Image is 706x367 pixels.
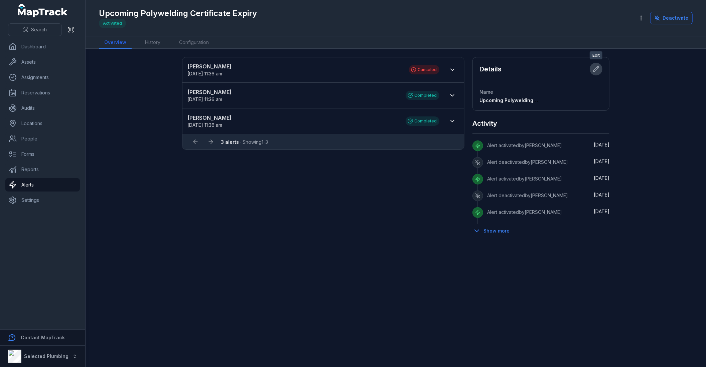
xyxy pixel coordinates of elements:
div: Completed [406,91,439,100]
span: Alert activated by [PERSON_NAME] [487,176,562,181]
strong: [PERSON_NAME] [188,62,402,70]
button: Deactivate [650,12,693,24]
span: [DATE] [594,142,609,147]
span: Search [31,26,47,33]
time: 8/18/2025, 2:32:50 PM [594,192,609,198]
a: Overview [99,36,132,49]
div: Canceled [409,65,439,74]
a: Assets [5,55,80,69]
h2: Details [479,64,502,74]
span: [DATE] [594,209,609,214]
span: Upcoming Polywelding Certificate Expiry [479,97,576,103]
a: [PERSON_NAME][DATE] 11:36 am [188,88,399,103]
a: Dashboard [5,40,80,53]
a: People [5,132,80,145]
a: Configuration [174,36,214,49]
span: Alert activated by [PERSON_NAME] [487,209,562,215]
span: Alert deactivated by [PERSON_NAME] [487,159,568,165]
span: Edit [590,51,602,59]
time: 9/8/2025, 11:36:00 AM [188,122,223,128]
a: [PERSON_NAME][DATE] 11:36 am [188,114,399,128]
time: 9/8/2025, 11:36:00 AM [188,71,223,76]
span: Alert activated by [PERSON_NAME] [487,142,562,148]
span: [DATE] 11:36 am [188,122,223,128]
strong: Selected Plumbing [24,353,68,359]
h2: Activity [472,119,497,128]
span: [DATE] [594,192,609,198]
strong: [PERSON_NAME] [188,88,399,96]
span: [DATE] [594,158,609,164]
a: Reservations [5,86,80,99]
a: Forms [5,147,80,161]
strong: 3 alerts [221,139,239,145]
a: Assignments [5,71,80,84]
span: [DATE] 11:36 am [188,96,223,102]
time: 8/18/2025, 1:20:10 PM [594,209,609,214]
button: Search [8,23,62,36]
span: · Showing 1 - 3 [221,139,268,145]
a: Locations [5,117,80,130]
span: [DATE] 11:36 am [188,71,223,76]
div: Completed [406,116,439,126]
h1: Upcoming Polywelding Certificate Expiry [99,8,257,19]
span: [DATE] [594,175,609,181]
a: [PERSON_NAME][DATE] 11:36 am [188,62,402,77]
time: 8/18/2025, 2:40:41 PM [594,175,609,181]
a: Audits [5,101,80,115]
button: Show more [472,224,514,238]
a: History [140,36,166,49]
a: Settings [5,194,80,207]
time: 8/21/2025, 8:19:22 AM [594,142,609,147]
strong: Contact MapTrack [21,335,65,340]
span: Name [479,89,493,95]
strong: [PERSON_NAME] [188,114,399,122]
a: MapTrack [18,4,68,17]
span: Alert deactivated by [PERSON_NAME] [487,193,568,198]
div: Activated [99,19,126,28]
a: Alerts [5,178,80,192]
a: Reports [5,163,80,176]
time: 8/21/2025, 8:19:13 AM [594,158,609,164]
time: 9/8/2025, 11:36:00 AM [188,96,223,102]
